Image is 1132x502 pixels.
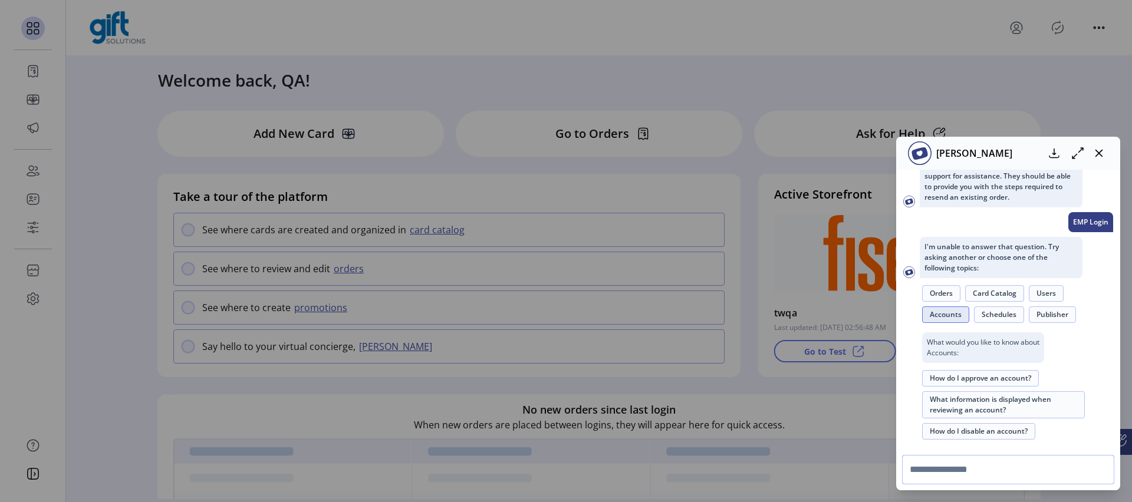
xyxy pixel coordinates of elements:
button: Orders [922,285,960,302]
button: How do I approve an account? [922,370,1039,387]
button: What information is displayed when reviewing an account? [922,391,1085,418]
button: How do I disable an account? [922,423,1035,440]
button: Card Catalog [965,285,1024,302]
p: I'm unable to answer that question. Try asking another or choose one of the following topics: [920,237,1082,278]
p: [PERSON_NAME] [932,146,1012,160]
button: Publisher [1029,306,1076,323]
button: Schedules [974,306,1024,323]
button: Users [1029,285,1064,302]
button: Accounts [922,306,969,323]
p: What would you like to know about Accounts: [922,332,1044,363]
p: EMP Login [1068,212,1113,232]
